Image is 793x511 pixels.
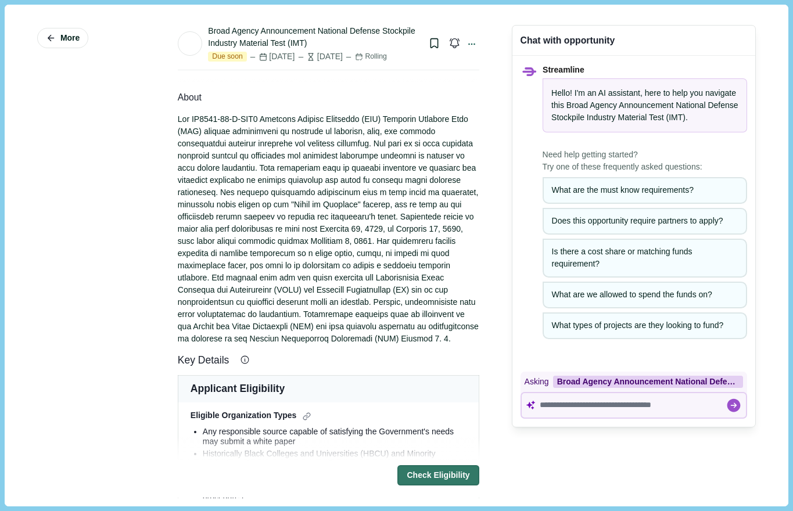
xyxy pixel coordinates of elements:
div: About [178,91,479,105]
div: [DATE] [249,51,295,63]
div: What types of projects are they looking to fund? [552,319,738,332]
td: Applicant Eligibility [178,376,479,402]
button: Is there a cost share or matching funds requirement? [543,239,747,278]
span: Broad Agency Announcement National Defense Stockpile Industry Material Test (IMT) [551,100,738,122]
span: Streamline [543,65,584,74]
button: Bookmark this grant. [424,33,444,53]
span: Key Details [178,353,236,368]
button: What types of projects are they looking to fund? [543,312,747,339]
span: Due soon [208,52,246,62]
div: Broad Agency Announcement National Defense Stockpile Industry Material Test (IMT) [208,25,419,49]
span: More [60,33,80,43]
button: Does this opportunity require partners to apply? [543,208,747,235]
div: Asking [521,372,747,392]
span: Hello! I'm an AI assistant, here to help you navigate this . [551,88,738,122]
div: What are we allowed to spend the funds on? [552,289,738,301]
div: Any responsible source capable of satisfying the Government's needs may submit a white paper [203,427,467,447]
div: Rolling [355,52,387,62]
div: Eligible Organization Types [191,411,467,423]
button: More [37,28,88,48]
div: Does this opportunity require partners to apply? [552,215,738,227]
span: Need help getting started? Try one of these frequently asked questions: [543,149,747,173]
button: What are we allowed to spend the funds on? [543,282,747,308]
button: Check Eligibility [397,466,479,486]
div: What are the must know requirements? [552,184,738,196]
div: Is there a cost share or matching funds requirement? [552,246,738,270]
div: Lor IP8541-88-D-SIT0 Ametcons Adipisc Elitseddo (EIU) Temporin Utlabore Etdo (MAG) aliquae admini... [178,113,479,345]
div: Chat with opportunity [521,34,615,47]
div: [DATE] [297,51,343,63]
div: Broad Agency Announcement National Defense Stockpile Industry Material Test (IMT) [553,376,743,388]
button: What are the must know requirements? [543,177,747,204]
